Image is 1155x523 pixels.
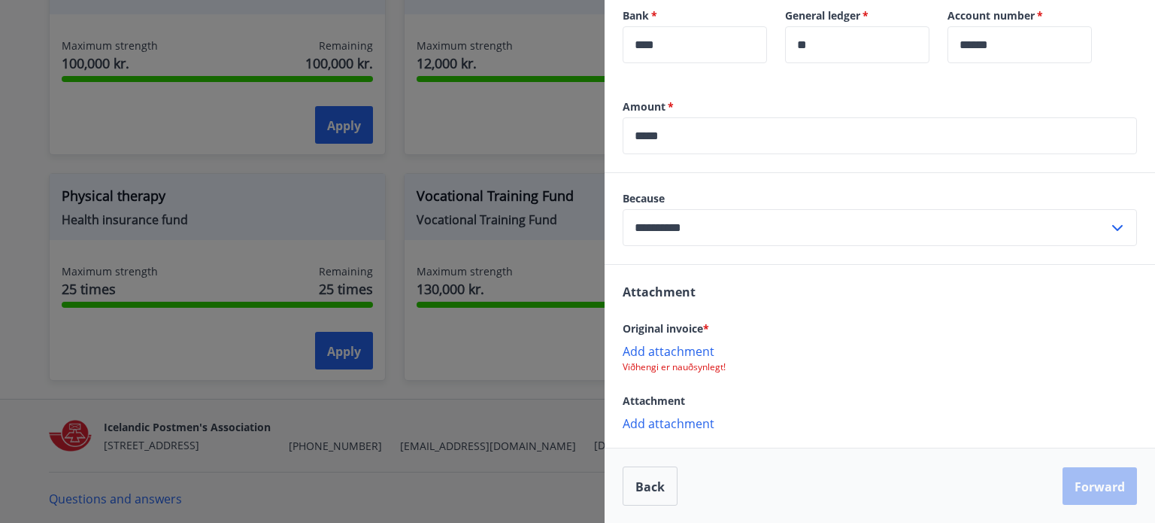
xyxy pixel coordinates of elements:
font: Because [623,191,665,205]
button: Back [623,467,678,506]
font: Account number [947,8,1035,23]
font: Add attachment [623,415,714,432]
font: Add attachment [623,343,714,360]
font: Bank [623,8,649,23]
font: Back [635,479,665,495]
font: Amount [623,99,665,114]
font: General ledger [785,8,860,23]
p: Viðhengi er nauðsynlegt! [623,361,1137,373]
font: Original invoice [623,321,703,336]
font: Attachment [623,284,696,300]
font: Attachment [623,394,685,408]
div: Amount [623,117,1137,154]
